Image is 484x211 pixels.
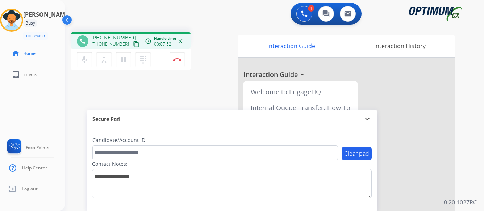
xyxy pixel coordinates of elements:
[91,41,129,47] span: [PHONE_NUMBER]
[22,165,47,171] span: Help Center
[246,84,355,100] div: Welcome to EngageHQ
[22,186,38,192] span: Log out
[139,55,147,64] mat-icon: dialpad
[173,58,181,61] img: control
[342,147,372,160] button: Clear pad
[154,41,171,47] span: 00:07:52
[23,32,48,40] button: Edit Avatar
[119,55,128,64] mat-icon: pause
[23,10,70,19] h3: [PERSON_NAME]
[26,145,49,151] span: FocalPoints
[154,36,176,41] span: Handle time
[177,38,184,44] mat-icon: close
[79,38,86,44] mat-icon: phone
[23,19,37,27] div: Busy
[12,70,20,79] mat-icon: inbox
[1,10,22,30] img: avatar
[246,100,355,116] div: Internal Queue Transfer: How To
[145,38,151,44] mat-icon: access_time
[363,115,372,123] mat-icon: expand_more
[345,35,455,57] div: Interaction History
[92,115,120,122] span: Secure Pad
[238,35,345,57] div: Interaction Guide
[6,139,49,156] a: FocalPoints
[92,160,128,168] label: Contact Notes:
[12,49,20,58] mat-icon: home
[308,5,314,12] div: 1
[23,72,37,77] span: Emails
[444,198,477,207] p: 0.20.1027RC
[92,137,147,144] label: Candidate/Account ID:
[23,51,36,56] span: Home
[133,41,139,47] mat-icon: content_copy
[91,34,136,41] span: [PHONE_NUMBER]
[80,55,89,64] mat-icon: mic
[100,55,108,64] mat-icon: merge_type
